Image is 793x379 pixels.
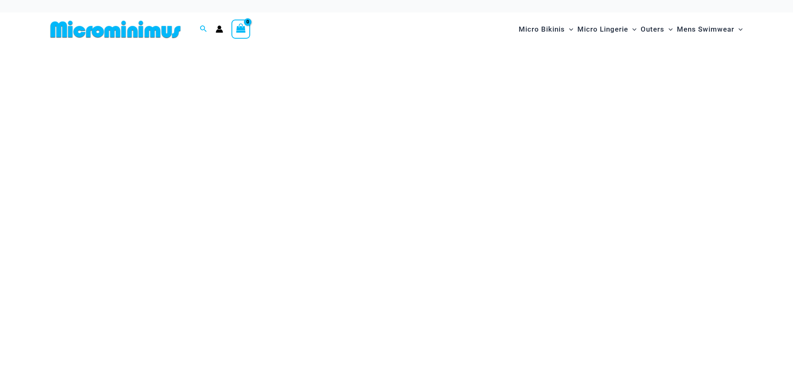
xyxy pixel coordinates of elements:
span: Menu Toggle [664,19,673,40]
a: Micro BikinisMenu ToggleMenu Toggle [517,17,575,42]
img: MM SHOP LOGO FLAT [47,20,184,39]
a: OutersMenu ToggleMenu Toggle [639,17,675,42]
span: Micro Lingerie [577,19,628,40]
a: Search icon link [200,24,207,35]
span: Mens Swimwear [677,19,734,40]
a: Account icon link [216,25,223,33]
nav: Site Navigation [515,15,746,43]
span: Menu Toggle [734,19,743,40]
a: Mens SwimwearMenu ToggleMenu Toggle [675,17,745,42]
span: Micro Bikinis [519,19,565,40]
a: Micro LingerieMenu ToggleMenu Toggle [575,17,639,42]
span: Menu Toggle [565,19,573,40]
a: View Shopping Cart, empty [231,20,251,39]
span: Outers [641,19,664,40]
span: Menu Toggle [628,19,636,40]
